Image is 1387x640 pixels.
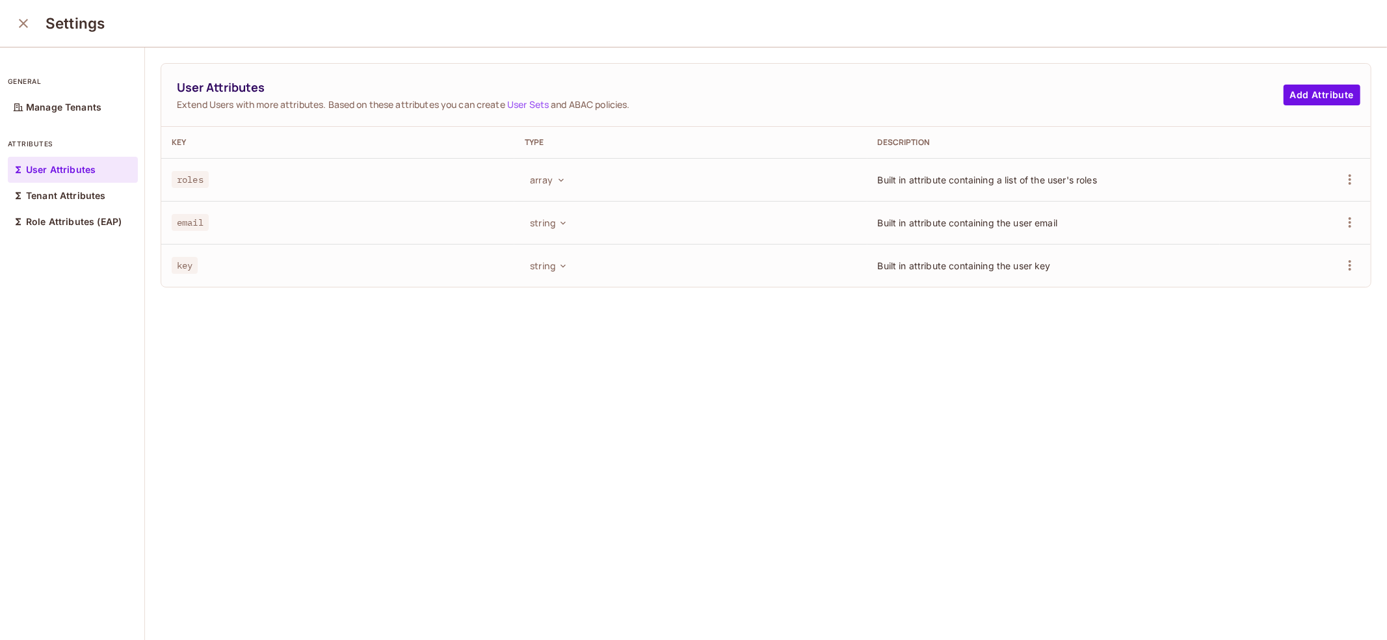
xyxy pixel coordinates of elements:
button: array [525,169,569,190]
p: Manage Tenants [26,102,101,113]
span: Built in attribute containing the user email [878,217,1058,228]
a: User Sets [507,98,549,111]
p: Role Attributes (EAP) [26,217,122,227]
span: User Attributes [177,79,1284,96]
button: Add Attribute [1284,85,1360,105]
span: key [172,257,198,274]
div: Description [878,137,1210,148]
p: Tenant Attributes [26,191,106,201]
h3: Settings [46,14,105,33]
p: attributes [8,139,138,149]
p: User Attributes [26,165,96,175]
p: general [8,76,138,87]
span: roles [172,171,209,188]
div: Key [172,137,504,148]
span: Built in attribute containing a list of the user's roles [878,174,1097,185]
span: Built in attribute containing the user key [878,260,1051,271]
button: string [525,212,571,233]
span: email [172,214,209,231]
button: string [525,255,571,276]
span: Extend Users with more attributes. Based on these attributes you can create and ABAC policies. [177,98,1284,111]
button: close [10,10,36,36]
div: Type [525,137,857,148]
